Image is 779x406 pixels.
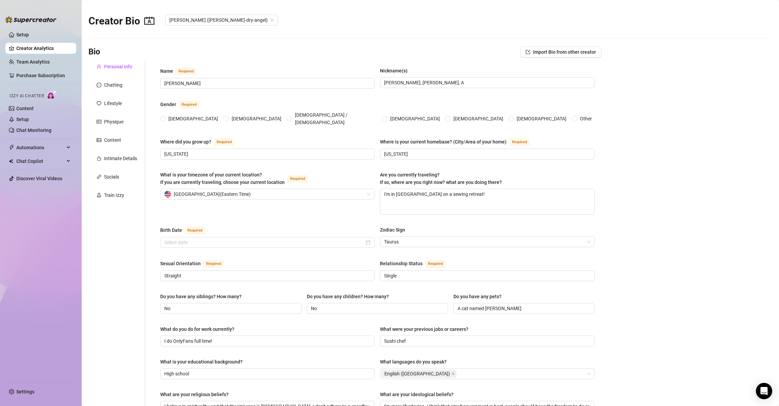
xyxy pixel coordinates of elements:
[203,260,224,268] span: Required
[164,272,369,280] input: Sexual Orientation
[47,90,57,100] img: AI Chatter
[577,115,595,122] span: Other
[16,117,29,122] a: Setup
[160,358,247,366] label: What is your educational background?
[5,16,56,23] img: logo-BBDzfeDw.svg
[160,67,173,75] div: Name
[453,293,506,300] label: Do you have any pets?
[164,370,369,377] input: What is your educational background?
[144,16,154,26] span: contacts
[97,64,101,69] span: user
[451,372,455,375] span: close
[104,173,119,181] div: Socials
[164,191,171,198] img: us
[160,293,246,300] label: Do you have any siblings? How many?
[166,115,221,122] span: [DEMOGRAPHIC_DATA]
[97,101,101,106] span: heart
[520,47,601,57] button: Import Bio from other creator
[88,15,154,28] h2: Creator Bio
[16,156,65,167] span: Chat Copilot
[16,73,65,78] a: Purchase Subscription
[104,155,137,162] div: Intimate Details
[16,32,29,37] a: Setup
[185,227,205,234] span: Required
[229,115,284,122] span: [DEMOGRAPHIC_DATA]
[160,358,243,366] div: What is your educational background?
[425,260,446,268] span: Required
[16,176,62,181] a: Discover Viral Videos
[9,145,14,150] span: thunderbolt
[384,150,589,158] input: Where is your current homebase? (City/Area of your home)
[104,136,121,144] div: Content
[160,391,233,398] label: What are your religious beliefs?
[97,119,101,124] span: idcard
[16,106,34,111] a: Content
[164,239,364,246] input: Birth Date
[380,138,507,146] div: Where is your current homebase? (City/Area of your home)
[169,15,274,25] span: Amelia (amelia-dry-angel)
[514,115,569,122] span: [DEMOGRAPHIC_DATA]
[384,272,589,280] input: Relationship Status
[380,138,537,146] label: Where is your current homebase? (City/Area of your home)
[16,43,71,54] a: Creator Analytics
[380,260,422,267] div: Relationship Status
[176,68,196,75] span: Required
[104,191,124,199] div: Train Izzy
[380,358,447,366] div: What languages do you speak?
[160,226,182,234] div: Birth Date
[380,358,451,366] label: What languages do you speak?
[10,93,44,99] span: Izzy AI Chatter
[307,293,394,300] label: Do you have any children? How many?
[160,67,204,75] label: Name
[756,383,772,399] div: Open Intercom Messenger
[380,172,502,185] span: Are you currently traveling? If so, where are you right now? what are you doing there?
[16,142,65,153] span: Automations
[160,100,207,108] label: Gender
[453,293,501,300] div: Do you have any pets?
[160,391,229,398] div: What are your religious beliefs?
[160,101,176,108] div: Gender
[160,325,239,333] label: What do you do for work currently?
[287,175,308,183] span: Required
[380,259,453,268] label: Relationship Status
[384,370,450,377] span: English ([GEOGRAPHIC_DATA])
[307,293,389,300] div: Do you have any children? How many?
[533,49,596,55] span: Import Bio from other creator
[174,189,251,199] span: [GEOGRAPHIC_DATA] ( Eastern Time )
[164,80,369,87] input: Name
[88,47,100,57] h3: Bio
[292,111,379,126] span: [DEMOGRAPHIC_DATA] / [DEMOGRAPHIC_DATA]
[380,189,594,214] textarea: I'm in [GEOGRAPHIC_DATA] on a sewing retreat!
[381,370,457,378] span: English (US)
[16,128,51,133] a: Chat Monitoring
[380,226,405,234] div: Zodiac Sign
[104,63,132,70] div: Personal Info
[164,305,296,312] input: Do you have any siblings? How many?
[380,325,468,333] div: What were your previous jobs or careers?
[380,67,412,74] label: Nickname(s)
[160,138,211,146] div: Where did you grow up?
[380,391,453,398] div: What are your ideological beliefs?
[458,370,459,378] input: What languages do you speak?
[380,67,408,74] div: Nickname(s)
[104,100,122,107] div: Lifestyle
[458,305,589,312] input: Do you have any pets?
[214,138,234,146] span: Required
[160,260,201,267] div: Sexual Orientation
[380,391,458,398] label: What are your ideological beliefs?
[97,138,101,142] span: picture
[270,18,274,22] span: team
[9,159,13,164] img: Chat Copilot
[160,259,231,268] label: Sexual Orientation
[160,325,234,333] div: What do you do for work currently?
[160,293,242,300] div: Do you have any siblings? How many?
[97,156,101,161] span: fire
[384,237,590,247] span: Taurus
[160,138,242,146] label: Where did you grow up?
[384,337,589,345] input: What were your previous jobs or careers?
[526,50,530,54] span: import
[97,193,101,198] span: experiment
[380,226,410,234] label: Zodiac Sign
[380,325,473,333] label: What were your previous jobs or careers?
[387,115,443,122] span: [DEMOGRAPHIC_DATA]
